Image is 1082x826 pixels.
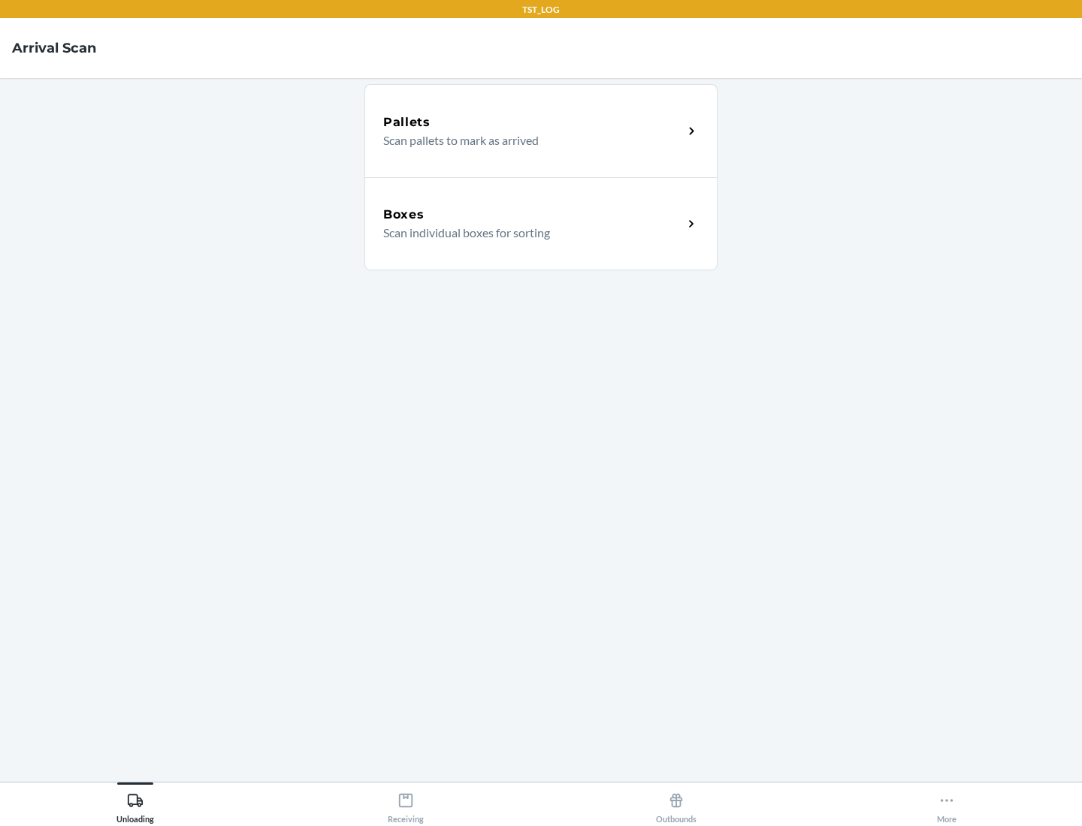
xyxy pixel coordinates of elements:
h4: Arrival Scan [12,38,96,58]
div: Unloading [116,786,154,824]
div: Outbounds [656,786,697,824]
a: BoxesScan individual boxes for sorting [364,177,718,270]
h5: Boxes [383,206,425,224]
p: TST_LOG [522,3,560,17]
div: More [937,786,957,824]
button: Receiving [270,782,541,824]
h5: Pallets [383,113,431,131]
a: PalletsScan pallets to mark as arrived [364,84,718,177]
p: Scan individual boxes for sorting [383,224,671,242]
button: More [811,782,1082,824]
div: Receiving [388,786,424,824]
p: Scan pallets to mark as arrived [383,131,671,149]
button: Outbounds [541,782,811,824]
